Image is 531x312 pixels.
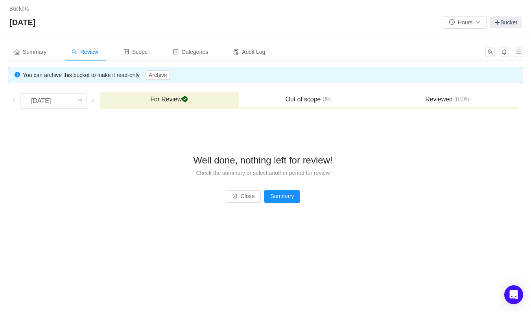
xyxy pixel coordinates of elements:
span: Review [72,49,98,55]
h3: Out of scope [243,95,374,103]
i: icon: control [124,49,129,55]
a: Bucket [490,17,522,28]
a: Buckets [9,6,29,12]
span: Summary [14,49,46,55]
button: Summary [264,190,300,203]
i: icon: home [14,49,20,55]
span: 0% [321,96,332,103]
button: icon: clock-circleHoursicon: down [443,16,487,29]
button: icon: safetyClose [226,190,261,203]
i: icon: audit [233,49,239,55]
i: icon: info-circle [15,72,20,77]
span: checked [182,96,188,102]
span: You can archive this bucket to make it read-only [23,72,170,78]
span: 100% [453,96,471,103]
span: [DATE] [9,16,40,29]
i: icon: profile [173,49,179,55]
i: icon: calendar [77,99,82,104]
i: icon: search [72,49,77,55]
span: Audit Log [233,49,265,55]
div: Well done, nothing left for review! [21,152,505,169]
div: Open Intercom Messenger [504,285,523,304]
a: Summary [264,193,300,199]
h3: Reviewed [382,95,514,103]
h3: For Review [103,95,235,103]
span: Categories [173,49,208,55]
div: Check the summary or select another period for review [21,169,505,177]
div: [DATE] [25,94,59,108]
button: icon: bell [500,48,509,57]
button: icon: team [485,48,495,57]
button: Archive [146,70,170,80]
span: Scope [124,49,148,55]
button: icon: menu [514,48,523,57]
